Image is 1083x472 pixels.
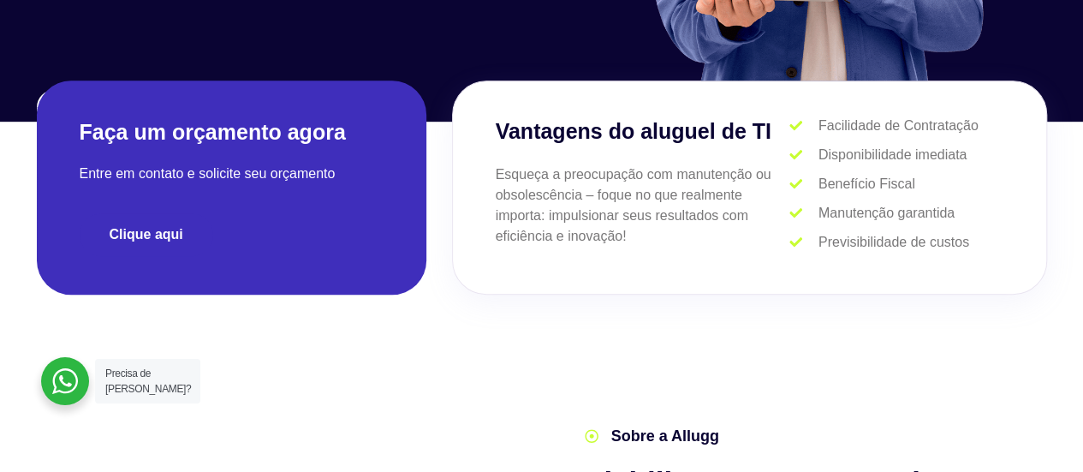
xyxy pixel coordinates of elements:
[814,232,969,253] span: Previsibilidade de custos
[997,390,1083,472] div: Widget de chat
[814,174,915,194] span: Benefício Fiscal
[814,116,979,136] span: Facilidade de Contratação
[607,425,719,448] span: Sobre a Allugg
[814,203,955,224] span: Manutenção garantida
[80,164,384,184] p: Entre em contato e solicite seu orçamento
[496,164,790,247] p: Esqueça a preocupação com manutenção ou obsolescência – foque no que realmente importa: impulsion...
[814,145,967,165] span: Disponibilidade imediata
[110,228,183,242] span: Clique aqui
[997,390,1083,472] iframe: Chat Widget
[496,116,790,148] h3: Vantagens do aluguel de TI
[80,118,384,146] h2: Faça um orçamento agora
[105,367,191,395] span: Precisa de [PERSON_NAME]?
[80,213,213,256] a: Clique aqui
